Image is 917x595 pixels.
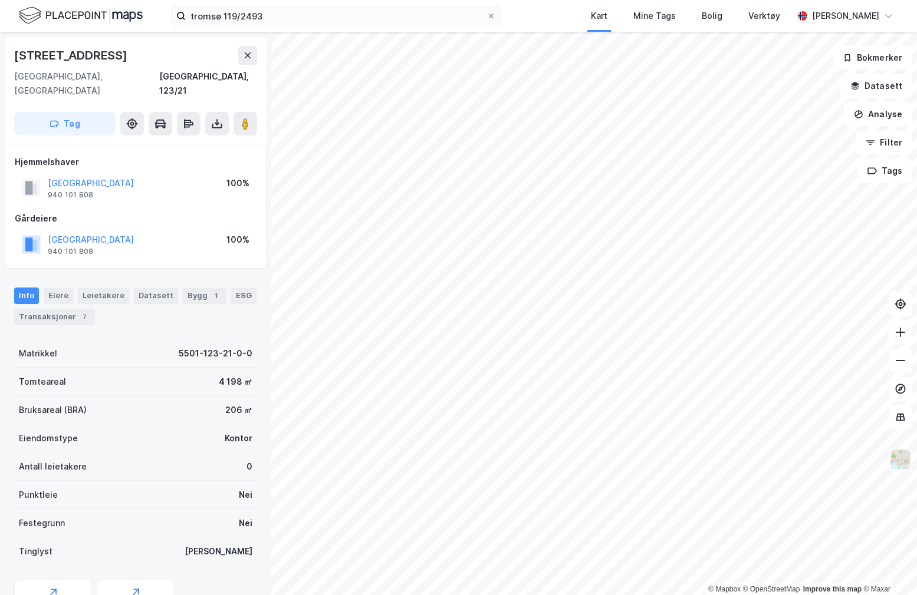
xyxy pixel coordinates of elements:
[225,403,252,417] div: 206 ㎡
[14,70,159,98] div: [GEOGRAPHIC_DATA], [GEOGRAPHIC_DATA]
[48,247,93,256] div: 940 101 808
[186,7,487,25] input: Søk på adresse, matrikkel, gårdeiere, leietakere eller personer
[239,488,252,502] div: Nei
[812,9,879,23] div: [PERSON_NAME]
[857,159,912,183] button: Tags
[856,131,912,154] button: Filter
[844,103,912,126] button: Analyse
[15,211,257,226] div: Gårdeiere
[702,9,722,23] div: Bolig
[239,516,252,530] div: Nei
[803,585,862,593] a: Improve this map
[219,375,252,389] div: 4 198 ㎡
[14,46,130,65] div: [STREET_ADDRESS]
[19,403,87,417] div: Bruksareal (BRA)
[185,544,252,558] div: [PERSON_NAME]
[134,287,178,304] div: Datasett
[858,538,917,595] div: Kontrollprogram for chat
[889,448,912,471] img: Z
[708,585,741,593] a: Mapbox
[19,5,143,26] img: logo.f888ab2527a4732fd821a326f86c7f29.svg
[78,311,90,323] div: 7
[210,290,222,302] div: 1
[19,460,87,474] div: Antall leietakere
[19,544,52,558] div: Tinglyst
[159,70,257,98] div: [GEOGRAPHIC_DATA], 123/21
[743,585,800,593] a: OpenStreetMap
[748,9,780,23] div: Verktøy
[19,375,66,389] div: Tomteareal
[14,309,95,325] div: Transaksjoner
[226,233,249,247] div: 100%
[48,190,93,200] div: 940 101 808
[19,346,57,361] div: Matrikkel
[231,287,257,304] div: ESG
[183,287,226,304] div: Bygg
[633,9,676,23] div: Mine Tags
[225,431,252,445] div: Kontor
[591,9,607,23] div: Kart
[226,176,249,190] div: 100%
[840,74,912,98] button: Datasett
[179,346,252,361] div: 5501-123-21-0-0
[14,287,39,304] div: Info
[44,287,73,304] div: Eiere
[833,46,912,70] button: Bokmerker
[14,112,116,135] button: Tag
[19,488,58,502] div: Punktleie
[246,460,252,474] div: 0
[78,287,129,304] div: Leietakere
[19,431,78,445] div: Eiendomstype
[15,155,257,169] div: Hjemmelshaver
[19,516,65,530] div: Festegrunn
[858,538,917,595] iframe: Chat Widget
